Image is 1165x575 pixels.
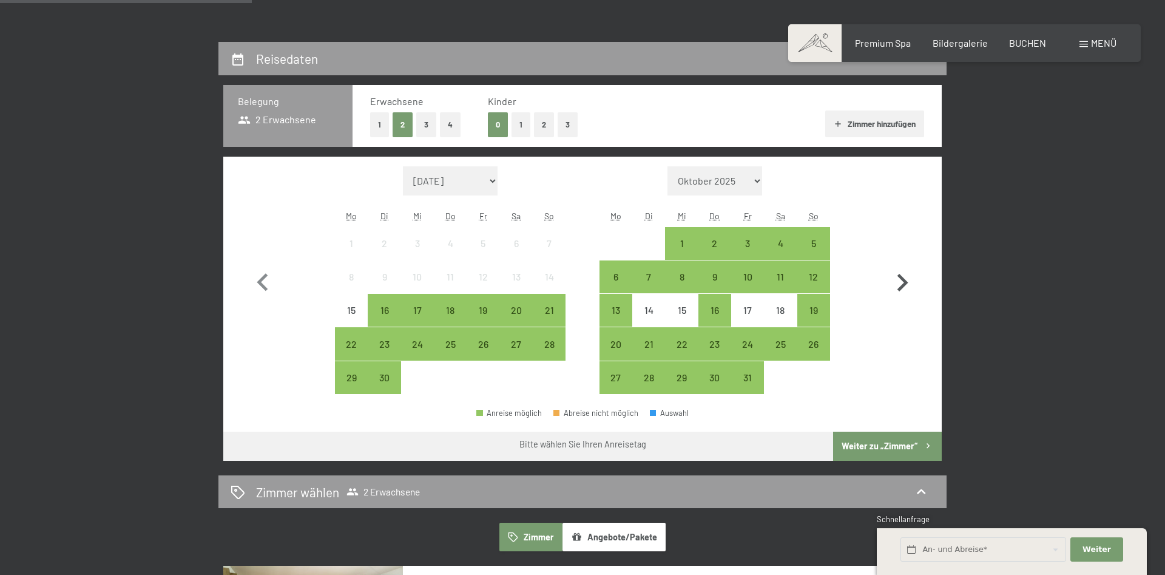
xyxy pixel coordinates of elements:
div: Tue Sep 16 2025 [368,294,400,327]
div: Fri Oct 31 2025 [731,361,764,394]
div: 12 [468,272,498,302]
div: 17 [732,305,763,336]
div: 23 [369,339,399,370]
a: BUCHEN [1009,37,1046,49]
div: Anreise möglich [632,327,665,360]
div: Anreise möglich [467,327,499,360]
button: 1 [512,112,530,137]
div: Anreise möglich [665,260,698,293]
div: 10 [732,272,763,302]
div: Anreise möglich [533,327,566,360]
div: 24 [732,339,763,370]
div: Thu Oct 23 2025 [698,327,731,360]
div: Fri Oct 24 2025 [731,327,764,360]
div: Mon Sep 15 2025 [335,294,368,327]
div: Anreise nicht möglich [764,294,797,327]
button: 4 [440,112,461,137]
div: 1 [336,239,366,269]
button: Zimmer [499,523,562,551]
div: Anreise möglich [665,227,698,260]
div: Anreise möglich [434,327,467,360]
div: 22 [336,339,366,370]
div: 7 [633,272,664,302]
h2: Zimmer wählen [256,483,339,501]
div: Anreise nicht möglich [335,260,368,293]
abbr: Mittwoch [413,211,422,221]
div: Anreise möglich [434,294,467,327]
a: Bildergalerie [933,37,988,49]
div: Thu Oct 09 2025 [698,260,731,293]
button: 2 [534,112,554,137]
div: 17 [402,305,433,336]
div: 15 [336,305,366,336]
div: Anreise möglich [698,227,731,260]
span: Kinder [488,95,516,107]
div: Sat Oct 25 2025 [764,327,797,360]
div: 15 [666,305,697,336]
div: 8 [336,272,366,302]
a: Premium Spa [855,37,911,49]
div: Anreise nicht möglich [500,227,533,260]
div: Anreise nicht möglich [467,227,499,260]
div: 18 [765,305,795,336]
div: Tue Sep 09 2025 [368,260,400,293]
div: 16 [369,305,399,336]
abbr: Sonntag [809,211,819,221]
div: 4 [765,239,795,269]
div: 13 [501,272,532,302]
div: Anreise möglich [665,327,698,360]
div: Thu Sep 25 2025 [434,327,467,360]
div: Sun Sep 21 2025 [533,294,566,327]
div: 9 [700,272,730,302]
div: Anreise nicht möglich [368,260,400,293]
button: 0 [488,112,508,137]
div: Thu Oct 16 2025 [698,294,731,327]
div: Anreise möglich [731,227,764,260]
div: Mon Oct 27 2025 [599,361,632,394]
div: Thu Oct 30 2025 [698,361,731,394]
div: Mon Sep 01 2025 [335,227,368,260]
div: Anreise möglich [731,361,764,394]
div: Anreise möglich [764,227,797,260]
div: 27 [501,339,532,370]
div: Anreise möglich [731,260,764,293]
span: 2 Erwachsene [238,113,316,126]
abbr: Montag [610,211,621,221]
div: 11 [435,272,465,302]
div: Anreise möglich [335,327,368,360]
div: Bitte wählen Sie Ihren Anreisetag [519,438,646,451]
div: Auswahl [650,409,689,417]
div: Tue Oct 28 2025 [632,361,665,394]
div: Tue Oct 21 2025 [632,327,665,360]
button: Weiter zu „Zimmer“ [833,432,942,461]
div: 21 [633,339,664,370]
div: 2 [369,239,399,269]
div: 3 [402,239,433,269]
div: 5 [468,239,498,269]
div: 18 [435,305,465,336]
abbr: Freitag [479,211,487,221]
div: Anreise nicht möglich [533,227,566,260]
div: Wed Oct 22 2025 [665,327,698,360]
div: 30 [369,373,399,403]
div: Thu Sep 11 2025 [434,260,467,293]
div: 14 [534,272,564,302]
div: Thu Sep 18 2025 [434,294,467,327]
div: Tue Sep 02 2025 [368,227,400,260]
div: Anreise nicht möglich [335,227,368,260]
div: 31 [732,373,763,403]
div: Tue Oct 14 2025 [632,294,665,327]
div: Abreise nicht möglich [553,409,638,417]
div: Anreise möglich [401,294,434,327]
div: 2 [700,239,730,269]
div: 8 [666,272,697,302]
span: Erwachsene [370,95,424,107]
div: Sun Oct 05 2025 [797,227,830,260]
div: 3 [732,239,763,269]
div: Sat Sep 13 2025 [500,260,533,293]
div: Sat Oct 11 2025 [764,260,797,293]
div: Anreise möglich [500,327,533,360]
div: 6 [601,272,631,302]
